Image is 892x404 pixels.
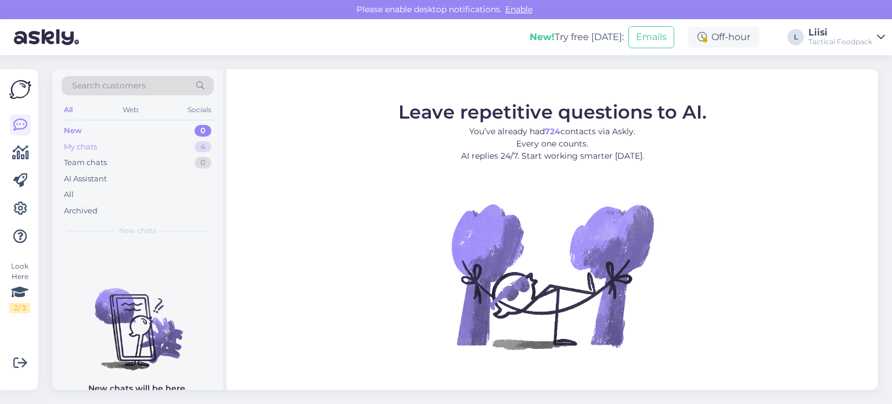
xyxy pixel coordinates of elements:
[195,157,211,169] div: 0
[72,80,146,92] span: Search customers
[502,4,536,15] span: Enable
[9,303,30,313] div: 2 / 3
[9,78,31,101] img: Askly Logo
[62,102,75,117] div: All
[9,261,30,313] div: Look Here
[808,28,885,47] a: LiisiTactical Foodpack
[195,141,211,153] div: 4
[64,157,107,169] div: Team chats
[52,267,223,372] img: No chats
[119,226,156,236] span: New chats
[64,173,107,185] div: AI Assistant
[530,30,624,44] div: Try free [DATE]:
[64,141,97,153] div: My chats
[64,189,74,201] div: All
[787,29,804,45] div: L
[628,26,674,48] button: Emails
[88,382,187,395] p: New chats will be here.
[64,205,98,217] div: Archived
[808,28,872,37] div: Liisi
[530,31,555,42] b: New!
[808,37,872,47] div: Tactical Foodpack
[195,125,211,137] div: 0
[398,101,707,123] span: Leave repetitive questions to AI.
[545,126,560,137] b: 724
[398,126,707,162] p: You’ve already had contacts via Askly. Every one counts. AI replies 24/7. Start working smarter [...
[448,171,657,381] img: No Chat active
[688,27,760,48] div: Off-hour
[185,102,214,117] div: Socials
[120,102,141,117] div: Web
[64,125,82,137] div: New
